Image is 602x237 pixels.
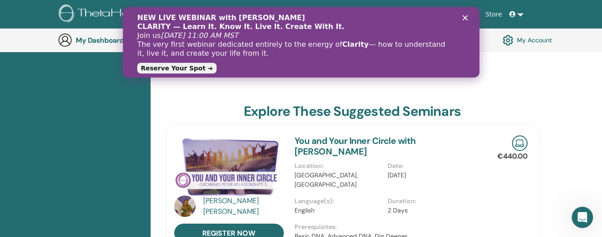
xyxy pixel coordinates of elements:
iframe: Intercom live chat banner [123,7,479,78]
a: Store [482,6,506,23]
h3: My Dashboard [76,36,165,45]
a: You and Your Inner Circle with [PERSON_NAME] [295,135,416,157]
p: €440.00 [497,151,528,162]
div: Close [340,8,348,13]
img: cog.svg [503,33,513,48]
p: Language(s) : [295,196,383,206]
h3: explore these suggested seminars [244,103,461,119]
a: Certification [342,6,387,23]
p: 2 Days [388,206,476,215]
a: Courses & Seminars [272,6,342,23]
p: Prerequisites : [295,222,481,232]
a: Reserve Your Spot ➜ [14,56,94,66]
a: About [246,6,271,23]
a: [PERSON_NAME] [PERSON_NAME] [203,196,286,217]
a: Success Stories [387,6,443,23]
img: default.jpg [174,196,196,217]
img: logo.png [59,4,165,25]
img: generic-user-icon.jpg [58,33,72,47]
p: Location : [295,161,383,171]
img: Live Online Seminar [512,135,528,151]
p: [DATE] [388,171,476,180]
b: Clarity [219,33,246,41]
p: [GEOGRAPHIC_DATA], [GEOGRAPHIC_DATA] [295,171,383,189]
iframe: Intercom live chat [572,207,593,228]
p: Duration : [388,196,476,206]
img: You and Your Inner Circle [174,135,284,198]
p: Date : [388,161,476,171]
p: English [295,206,383,215]
a: Resources [443,6,482,23]
a: My Account [503,33,552,48]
